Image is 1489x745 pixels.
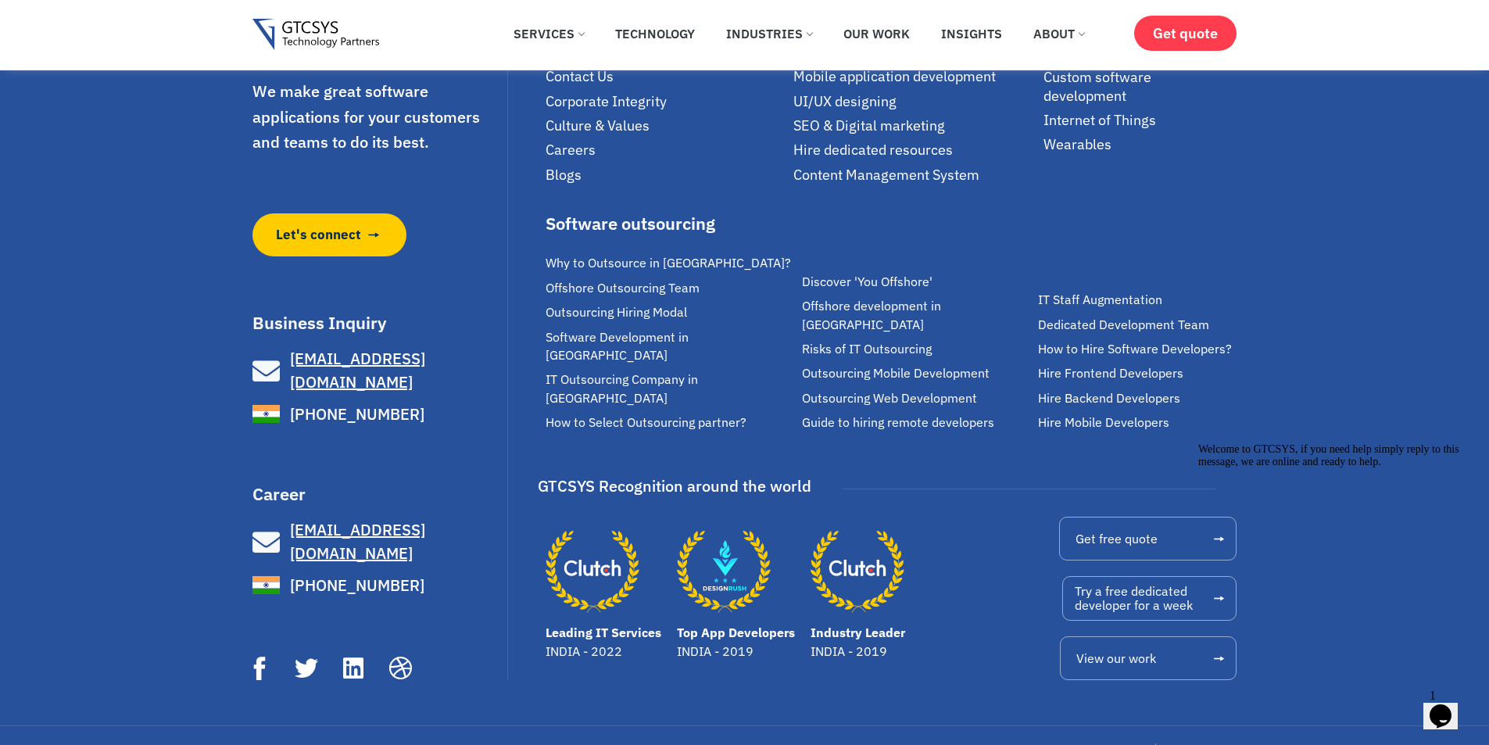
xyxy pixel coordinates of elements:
[1075,585,1193,612] span: Try a free dedicated developer for a week
[802,340,1030,358] a: Risks of IT Outsourcing
[546,166,582,184] span: Blogs
[546,92,667,110] span: Corporate Integrity
[793,141,953,159] span: Hire dedicated resources
[802,364,1030,382] a: Outsourcing Mobile Development
[546,67,614,85] span: Contact Us
[811,642,905,661] p: INDIA - 2019
[546,642,661,661] p: INDIA - 2022
[546,67,786,85] a: Contact Us
[802,340,932,358] span: Risks of IT Outsourcing
[677,642,795,661] p: INDIA - 2019
[1153,25,1218,41] span: Get quote
[276,225,361,245] span: Let's connect
[252,19,380,51] img: Gtcsys logo
[1062,576,1237,621] a: Try a free dedicateddeveloper for a week
[252,79,504,156] p: We make great software applications for your customers and teams to do its best.
[793,92,1036,110] a: UI/UX designing
[793,166,1036,184] a: Content Management System
[1038,364,1183,382] span: Hire Frontend Developers
[546,141,786,159] a: Careers
[793,116,945,134] span: SEO & Digital marketing
[677,625,795,640] a: Top App Developers
[793,116,1036,134] a: SEO & Digital marketing
[546,279,794,297] a: Offshore Outsourcing Team
[603,16,707,51] a: Technology
[546,625,661,640] a: Leading IT Services
[546,116,786,134] a: Culture & Values
[546,303,794,321] a: Outsourcing Hiring Modal
[1038,389,1245,407] a: Hire Backend Developers
[502,16,596,51] a: Services
[793,67,996,85] span: Mobile application development
[252,518,504,565] a: [EMAIL_ADDRESS][DOMAIN_NAME]
[802,297,1030,334] a: Offshore development in [GEOGRAPHIC_DATA]
[546,116,650,134] span: Culture & Values
[1076,532,1158,545] span: Get free quote
[546,141,596,159] span: Careers
[290,348,425,392] span: [EMAIL_ADDRESS][DOMAIN_NAME]
[1038,340,1232,358] span: How to Hire Software Developers?
[811,625,905,640] a: Industry Leader
[1038,389,1180,407] span: Hire Backend Developers
[286,574,424,597] span: [PHONE_NUMBER]
[252,571,504,599] a: [PHONE_NUMBER]
[1060,636,1237,680] a: View our work
[714,16,824,51] a: Industries
[1038,291,1245,309] a: IT Staff Augmentation
[252,314,504,331] h3: Business Inquiry
[1038,414,1245,432] a: Hire Mobile Developers
[1038,316,1209,334] span: Dedicated Development Team
[1022,16,1096,51] a: About
[1038,364,1245,382] a: Hire Frontend Developers
[832,16,922,51] a: Our Work
[1134,16,1237,51] a: Get quote
[546,525,639,618] a: Leading IT Services
[1043,111,1237,129] a: Internet of Things
[290,519,425,564] span: [EMAIL_ADDRESS][DOMAIN_NAME]
[1043,135,1237,153] a: Wearables
[1038,340,1245,358] a: How to Hire Software Developers?
[929,16,1014,51] a: Insights
[286,403,424,426] span: [PHONE_NUMBER]
[802,389,1030,407] a: Outsourcing Web Development
[546,414,794,432] a: How to Select Outsourcing partner?
[1043,111,1156,129] span: Internet of Things
[677,525,771,618] a: Top App Developers
[546,328,794,365] a: Software Development in [GEOGRAPHIC_DATA]
[546,92,786,110] a: Corporate Integrity
[793,67,1036,85] a: Mobile application development
[252,485,504,503] h3: Career
[802,273,1030,291] a: Discover 'You Offshore'
[793,141,1036,159] a: Hire dedicated resources
[546,254,791,272] span: Why to Outsource in [GEOGRAPHIC_DATA]?
[6,6,288,31] div: Welcome to GTCSYS, if you need help simply reply to this message, we are online and ready to help.
[793,166,979,184] span: Content Management System
[802,364,990,382] span: Outsourcing Mobile Development
[1423,682,1473,729] iframe: chat widget
[1192,437,1473,675] iframe: chat widget
[252,213,407,256] a: Let's connect
[546,303,687,321] span: Outsourcing Hiring Modal
[546,166,786,184] a: Blogs
[1076,652,1156,664] span: View our work
[1043,135,1111,153] span: Wearables
[546,371,794,407] a: IT Outsourcing Company in [GEOGRAPHIC_DATA]
[802,414,1030,432] a: Guide to hiring remote developers
[802,414,994,432] span: Guide to hiring remote developers
[252,400,504,428] a: [PHONE_NUMBER]
[811,525,904,618] a: Industry Leader
[546,279,700,297] span: Offshore Outsourcing Team
[802,273,932,291] span: Discover 'You Offshore'
[546,215,794,232] div: Software outsourcing
[1043,68,1237,105] a: Custom software development
[252,347,504,394] a: [EMAIL_ADDRESS][DOMAIN_NAME]
[1038,291,1162,309] span: IT Staff Augmentation
[546,414,746,432] span: How to Select Outsourcing partner?
[802,389,977,407] span: Outsourcing Web Development
[6,6,267,30] span: Welcome to GTCSYS, if you need help simply reply to this message, we are online and ready to help.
